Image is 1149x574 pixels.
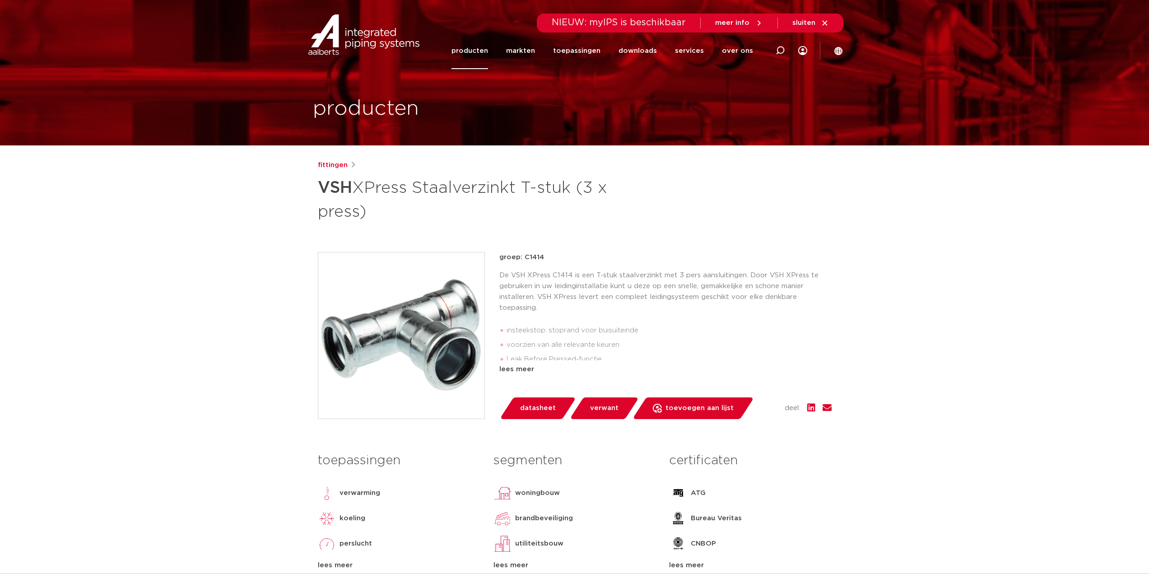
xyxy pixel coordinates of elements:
a: meer info [715,19,763,27]
img: perslucht [318,535,336,553]
h1: producten [313,94,419,123]
div: my IPS [798,33,807,69]
p: ATG [691,488,706,499]
span: datasheet [520,401,556,415]
img: CNBOP [669,535,687,553]
a: toepassingen [553,33,600,69]
p: Bureau Veritas [691,513,742,524]
span: deel: [785,403,800,414]
img: brandbeveiliging [493,509,512,527]
a: datasheet [499,397,576,419]
img: utiliteitsbouw [493,535,512,553]
a: sluiten [792,19,829,27]
img: Product Image for VSH XPress Staalverzinkt T-stuk (3 x press) [318,252,484,419]
p: groep: C1414 [499,252,832,263]
a: verwant [569,397,639,419]
h3: segmenten [493,452,656,470]
p: verwarming [340,488,380,499]
span: NIEUW: myIPS is beschikbaar [552,18,686,27]
a: producten [451,33,488,69]
p: perslucht [340,538,372,549]
li: Leak Before Pressed-functie [507,352,832,367]
div: lees meer [318,560,480,571]
img: verwarming [318,484,336,502]
div: lees meer [669,560,831,571]
a: fittingen [318,160,348,171]
span: meer info [715,19,749,26]
a: services [675,33,704,69]
p: brandbeveiliging [515,513,573,524]
p: De VSH XPress C1414 is een T-stuk staalverzinkt met 3 pers aansluitingen. Door VSH XPress te gebr... [499,270,832,313]
img: Bureau Veritas [669,509,687,527]
p: koeling [340,513,365,524]
h3: toepassingen [318,452,480,470]
li: insteekstop: stoprand voor buisuiteinde [507,323,832,338]
div: lees meer [493,560,656,571]
a: markten [506,33,535,69]
div: lees meer [499,364,832,375]
a: over ons [722,33,753,69]
h3: certificaten [669,452,831,470]
p: CNBOP [691,538,716,549]
img: ATG [669,484,687,502]
span: toevoegen aan lijst [665,401,734,415]
img: koeling [318,509,336,527]
span: verwant [590,401,619,415]
li: voorzien van alle relevante keuren [507,338,832,352]
span: sluiten [792,19,815,26]
p: woningbouw [515,488,560,499]
img: woningbouw [493,484,512,502]
p: utiliteitsbouw [515,538,563,549]
strong: VSH [318,180,352,196]
h1: XPress Staalverzinkt T-stuk (3 x press) [318,174,657,223]
nav: Menu [451,33,753,69]
a: downloads [619,33,657,69]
